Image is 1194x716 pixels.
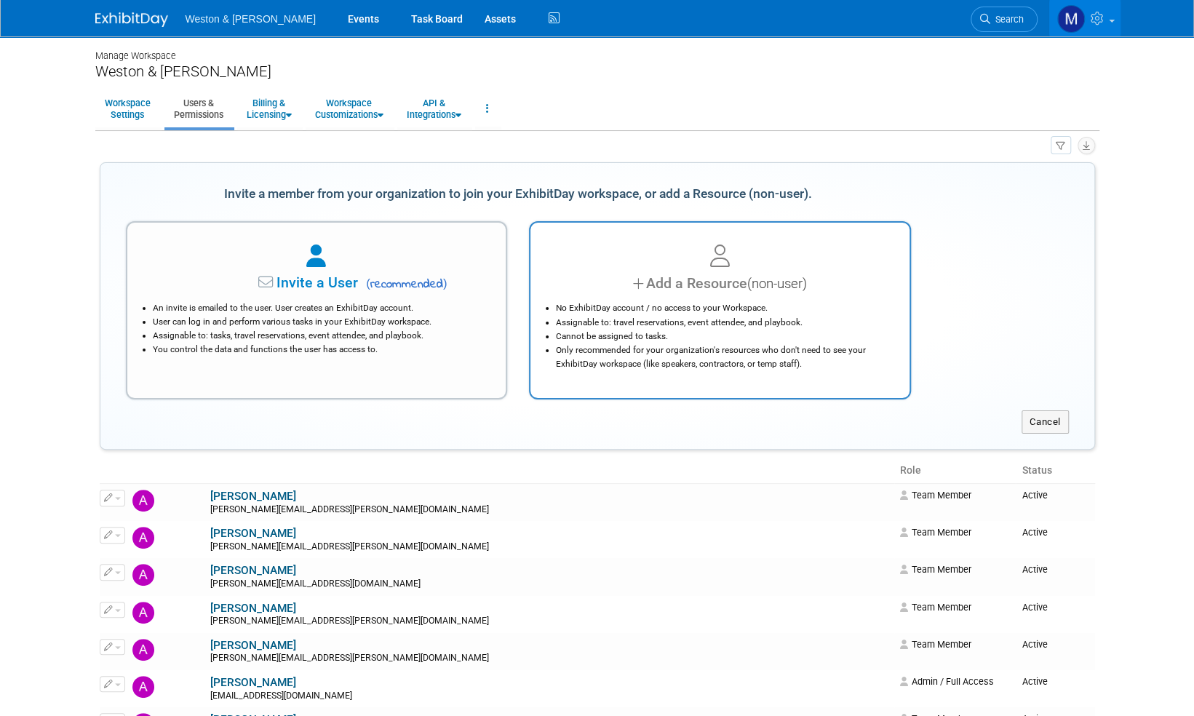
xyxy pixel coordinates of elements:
[894,458,1016,483] th: Role
[900,527,971,538] span: Team Member
[210,691,891,702] div: [EMAIL_ADDRESS][DOMAIN_NAME]
[132,602,154,624] img: Allie Goldberg
[210,602,296,615] a: [PERSON_NAME]
[556,330,891,343] li: Cannot be assigned to tasks.
[210,527,296,540] a: [PERSON_NAME]
[132,639,154,661] img: Amanda Gittings
[186,274,358,291] span: Invite a User
[556,343,891,371] li: Only recommended for your organization's resources who don't need to see your ExhibitDay workspac...
[132,490,154,512] img: Aaron Kearnan
[306,91,393,127] a: WorkspaceCustomizations
[95,63,1099,81] div: Weston & [PERSON_NAME]
[1016,458,1094,483] th: Status
[153,315,488,329] li: User can log in and perform various tasks in your ExhibitDay workspace.
[556,316,891,330] li: Assignable to: travel reservations, event attendee, and playbook.
[900,564,971,575] span: Team Member
[153,343,488,357] li: You control the data and functions the user has access to.
[210,504,891,516] div: [PERSON_NAME][EMAIL_ADDRESS][PERSON_NAME][DOMAIN_NAME]
[366,277,370,290] span: (
[95,12,168,27] img: ExhibitDay
[237,91,301,127] a: Billing &Licensing
[1022,639,1047,650] span: Active
[900,602,971,613] span: Team Member
[210,616,891,627] div: [PERSON_NAME][EMAIL_ADDRESS][PERSON_NAME][DOMAIN_NAME]
[210,653,891,664] div: [PERSON_NAME][EMAIL_ADDRESS][PERSON_NAME][DOMAIN_NAME]
[1022,676,1047,687] span: Active
[556,301,891,315] li: No ExhibitDay account / no access to your Workspace.
[153,301,488,315] li: An invite is emailed to the user. User creates an ExhibitDay account.
[132,564,154,586] img: Alexandra Gaspar
[1022,564,1047,575] span: Active
[971,7,1038,32] a: Search
[95,36,1099,63] div: Manage Workspace
[990,14,1024,25] span: Search
[747,276,807,292] span: (non-user)
[95,91,160,127] a: WorkspaceSettings
[1022,602,1047,613] span: Active
[1022,490,1047,501] span: Active
[900,639,971,650] span: Team Member
[210,578,891,590] div: [PERSON_NAME][EMAIL_ADDRESS][DOMAIN_NAME]
[1022,410,1069,434] button: Cancel
[210,564,296,577] a: [PERSON_NAME]
[164,91,233,127] a: Users &Permissions
[210,541,891,553] div: [PERSON_NAME][EMAIL_ADDRESS][PERSON_NAME][DOMAIN_NAME]
[210,490,296,503] a: [PERSON_NAME]
[186,13,316,25] span: Weston & [PERSON_NAME]
[443,277,447,290] span: )
[1057,5,1085,33] img: Mary Ann Trujillo
[126,178,911,210] div: Invite a member from your organization to join your ExhibitDay workspace, or add a Resource (non-...
[900,676,994,687] span: Admin / Full Access
[900,490,971,501] span: Team Member
[1022,527,1047,538] span: Active
[362,276,447,293] span: recommended
[153,329,488,343] li: Assignable to: tasks, travel reservations, event attendee, and playbook.
[210,639,296,652] a: [PERSON_NAME]
[132,676,154,698] img: Amelia Smith
[132,527,154,549] img: Alex Simpson
[397,91,471,127] a: API &Integrations
[549,273,891,294] div: Add a Resource
[210,676,296,689] a: [PERSON_NAME]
